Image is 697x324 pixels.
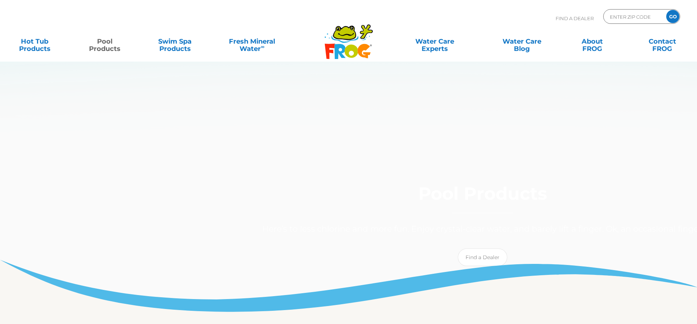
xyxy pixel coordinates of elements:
[565,34,619,49] a: AboutFROG
[635,34,690,49] a: ContactFROG
[261,44,264,49] sup: ∞
[458,248,507,266] a: Find a Dealer
[148,34,202,49] a: Swim SpaProducts
[390,34,479,49] a: Water CareExperts
[78,34,132,49] a: PoolProducts
[320,15,377,59] img: Frog Products Logo
[556,9,594,27] p: Find A Dealer
[218,34,286,49] a: Fresh MineralWater∞
[666,10,679,23] input: GO
[7,34,62,49] a: Hot TubProducts
[495,34,549,49] a: Water CareBlog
